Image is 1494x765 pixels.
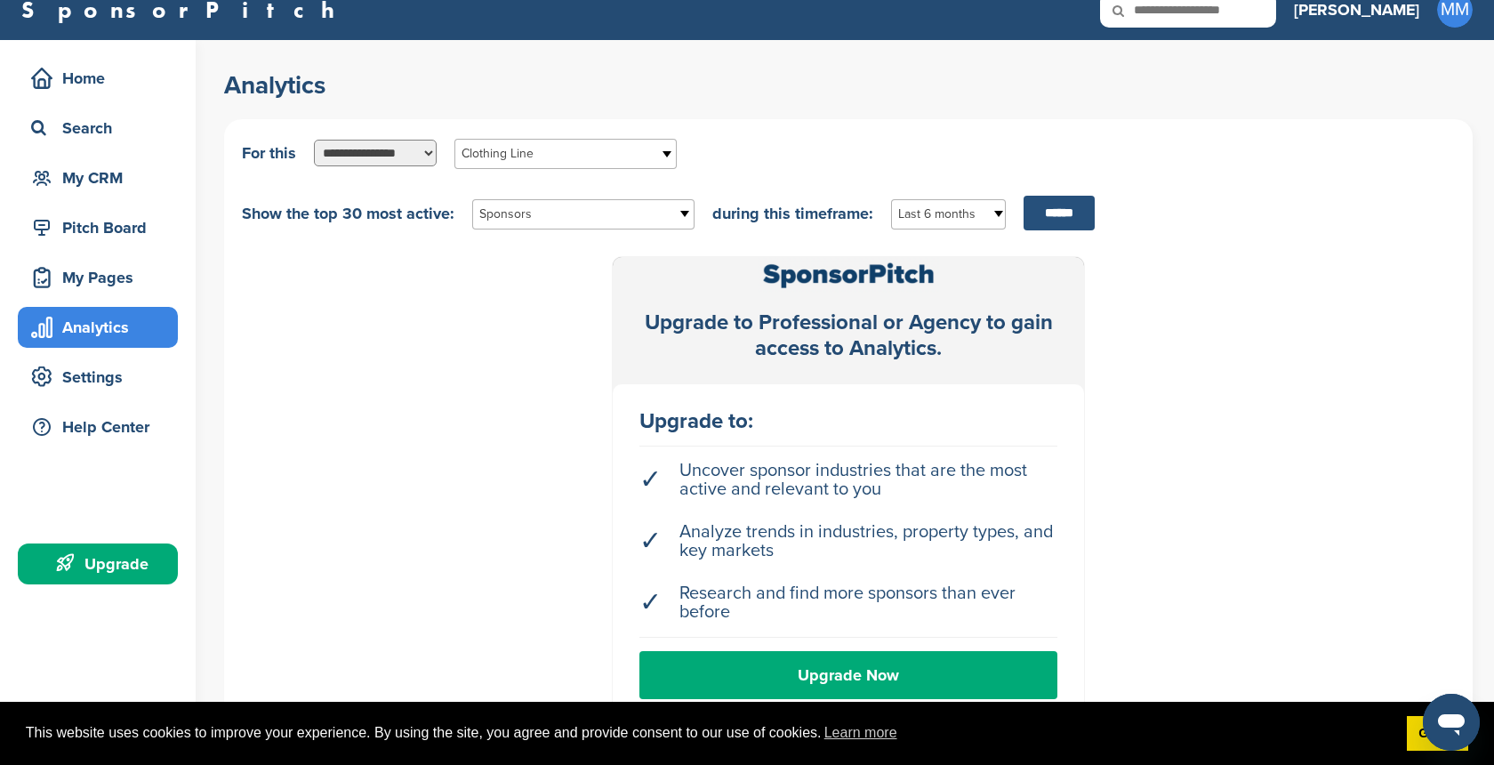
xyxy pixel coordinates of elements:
[18,207,178,248] a: Pitch Board
[27,411,178,443] div: Help Center
[18,58,178,99] a: Home
[18,544,178,584] a: Upgrade
[639,514,1057,569] li: Analyze trends in industries, property types, and key markets
[18,157,178,198] a: My CRM
[639,651,1057,699] a: Upgrade Now
[27,548,178,580] div: Upgrade
[27,311,178,343] div: Analytics
[18,407,178,447] a: Help Center
[639,411,1057,432] div: Upgrade to:
[639,532,662,551] span: ✓
[639,453,1057,508] li: Uncover sponsor industries that are the most active and relevant to you
[613,310,1084,362] div: Upgrade to Professional or Agency to gain access to Analytics.
[18,307,178,348] a: Analytics
[639,471,662,489] span: ✓
[27,262,178,294] div: My Pages
[27,62,178,94] div: Home
[822,720,900,746] a: learn more about cookies
[898,204,976,225] span: Last 6 months
[27,212,178,244] div: Pitch Board
[639,593,662,612] span: ✓
[712,205,873,221] span: during this timeframe:
[242,205,454,221] span: Show the top 30 most active:
[18,257,178,298] a: My Pages
[462,143,647,165] span: Clothing Line
[18,357,178,398] a: Settings
[1423,694,1480,751] iframe: Pulsante per aprire la finestra di messaggistica
[224,69,1473,101] h2: Analytics
[639,576,1057,631] li: Research and find more sponsors than ever before
[27,361,178,393] div: Settings
[27,162,178,194] div: My CRM
[1407,716,1468,752] a: dismiss cookie message
[242,145,296,161] span: For this
[26,720,1393,746] span: This website uses cookies to improve your experience. By using the site, you agree and provide co...
[479,204,664,225] span: Sponsors
[27,112,178,144] div: Search
[18,108,178,149] a: Search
